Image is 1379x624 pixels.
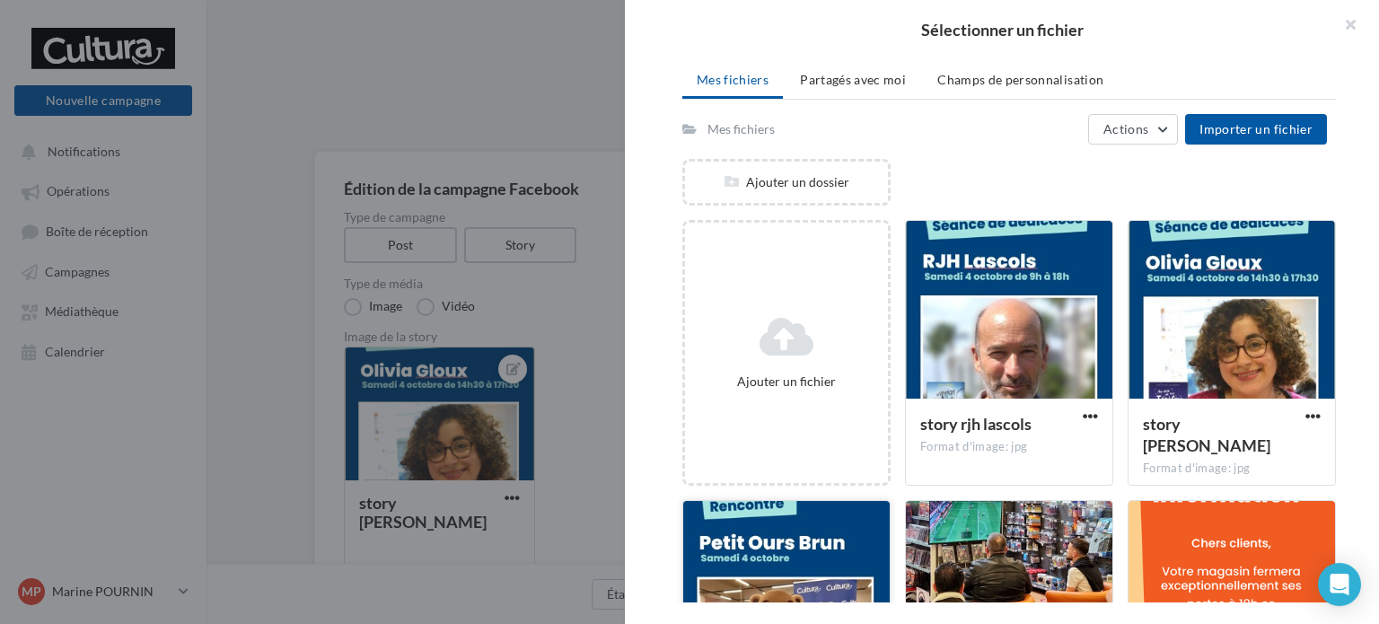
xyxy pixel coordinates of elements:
[1143,414,1270,455] span: story olivia gloux
[685,173,888,191] div: Ajouter un dossier
[1143,461,1321,477] div: Format d'image: jpg
[654,22,1350,38] h2: Sélectionner un fichier
[920,414,1032,434] span: story rjh lascols
[1318,563,1361,606] div: Open Intercom Messenger
[1199,121,1313,136] span: Importer un fichier
[937,72,1103,87] span: Champs de personnalisation
[920,439,1098,455] div: Format d'image: jpg
[692,373,881,391] div: Ajouter un fichier
[1103,121,1148,136] span: Actions
[707,120,775,138] div: Mes fichiers
[1185,114,1327,145] button: Importer un fichier
[697,72,769,87] span: Mes fichiers
[800,72,906,87] span: Partagés avec moi
[1088,114,1178,145] button: Actions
